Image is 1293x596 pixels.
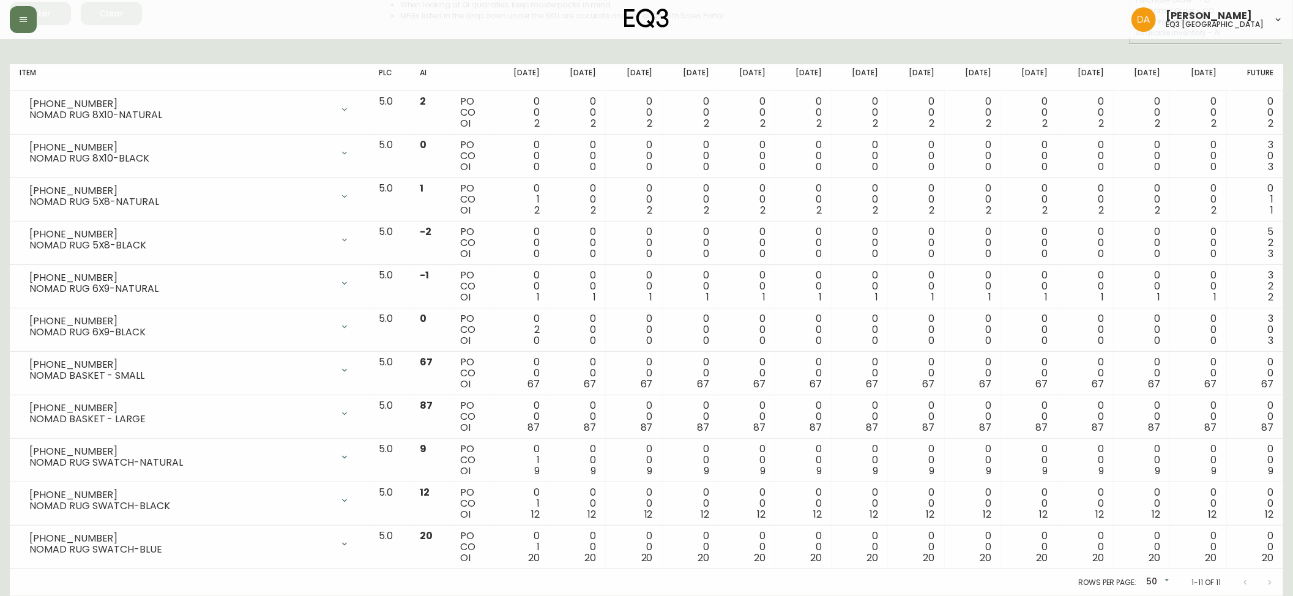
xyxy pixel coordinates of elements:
[460,96,483,129] div: PO CO
[898,270,934,303] div: 0 0
[460,377,471,391] span: OI
[369,308,411,352] td: 5.0
[1001,64,1057,91] th: [DATE]
[647,160,653,174] span: 0
[986,203,991,217] span: 2
[898,400,934,433] div: 0 0
[20,487,359,514] div: [PHONE_NUMBER]NOMAD RUG SWATCH-BLACK
[460,226,483,259] div: PO CO
[460,247,471,261] span: OI
[534,247,540,261] span: 0
[369,91,411,135] td: 5.0
[816,333,822,348] span: 0
[641,420,653,434] span: 87
[460,400,483,433] div: PO CO
[591,116,596,130] span: 2
[673,226,709,259] div: 0 0
[1149,377,1161,391] span: 67
[1268,160,1273,174] span: 3
[1270,203,1273,217] span: 1
[1237,183,1273,216] div: 0 1
[590,247,596,261] span: 0
[1057,64,1114,91] th: [DATE]
[785,400,822,433] div: 0 0
[559,140,596,173] div: 0 0
[1180,226,1217,259] div: 0 0
[1098,160,1104,174] span: 0
[550,64,606,91] th: [DATE]
[1212,203,1217,217] span: 2
[841,183,878,216] div: 0 0
[841,357,878,390] div: 0 0
[875,290,878,304] span: 1
[20,313,359,340] div: [PHONE_NUMBER]NOMAD RUG 6X9-BLACK
[785,183,822,216] div: 0 0
[955,400,991,433] div: 0 0
[1067,140,1104,173] div: 0 0
[1098,203,1104,217] span: 2
[729,400,766,433] div: 0 0
[1041,333,1048,348] span: 0
[1011,357,1048,390] div: 0 0
[785,357,822,390] div: 0 0
[1011,400,1048,433] div: 0 0
[616,313,652,346] div: 0 0
[697,377,709,391] span: 67
[20,531,359,557] div: [PHONE_NUMBER]NOMAD RUG SWATCH-BLUE
[986,116,991,130] span: 2
[503,140,540,173] div: 0 0
[1180,357,1217,390] div: 0 0
[420,138,427,152] span: 0
[503,226,540,259] div: 0 0
[873,116,878,130] span: 2
[719,64,775,91] th: [DATE]
[929,160,935,174] span: 0
[1067,183,1104,216] div: 0 0
[955,226,991,259] div: 0 0
[729,226,766,259] div: 0 0
[898,357,934,390] div: 0 0
[729,140,766,173] div: 0 0
[20,400,359,427] div: [PHONE_NUMBER]NOMAD BASKET - LARGE
[420,311,427,326] span: 0
[1154,333,1160,348] span: 0
[460,116,471,130] span: OI
[866,377,879,391] span: 67
[979,377,991,391] span: 67
[647,116,653,130] span: 2
[616,400,652,433] div: 0 0
[1180,96,1217,129] div: 0 0
[1214,290,1217,304] span: 1
[503,96,540,129] div: 0 0
[503,400,540,433] div: 0 0
[1261,377,1273,391] span: 67
[624,9,669,28] img: logo
[704,203,709,217] span: 2
[873,203,878,217] span: 2
[616,226,652,259] div: 0 0
[527,420,540,434] span: 87
[559,313,596,346] div: 0 0
[616,96,652,129] div: 0 0
[1166,11,1252,21] span: [PERSON_NAME]
[1180,270,1217,303] div: 0 0
[673,183,709,216] div: 0 0
[420,181,424,195] span: 1
[29,446,332,457] div: [PHONE_NUMBER]
[810,377,822,391] span: 67
[420,398,433,412] span: 87
[841,226,878,259] div: 0 0
[1170,64,1226,91] th: [DATE]
[616,140,652,173] div: 0 0
[1155,203,1160,217] span: 2
[590,333,596,348] span: 0
[945,64,1001,91] th: [DATE]
[1123,313,1160,346] div: 0 0
[369,395,411,439] td: 5.0
[29,283,332,294] div: NOMAD RUG 6X9-NATURAL
[1154,247,1160,261] span: 0
[29,142,332,153] div: [PHONE_NUMBER]
[534,116,540,130] span: 2
[832,64,888,91] th: [DATE]
[753,377,766,391] span: 67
